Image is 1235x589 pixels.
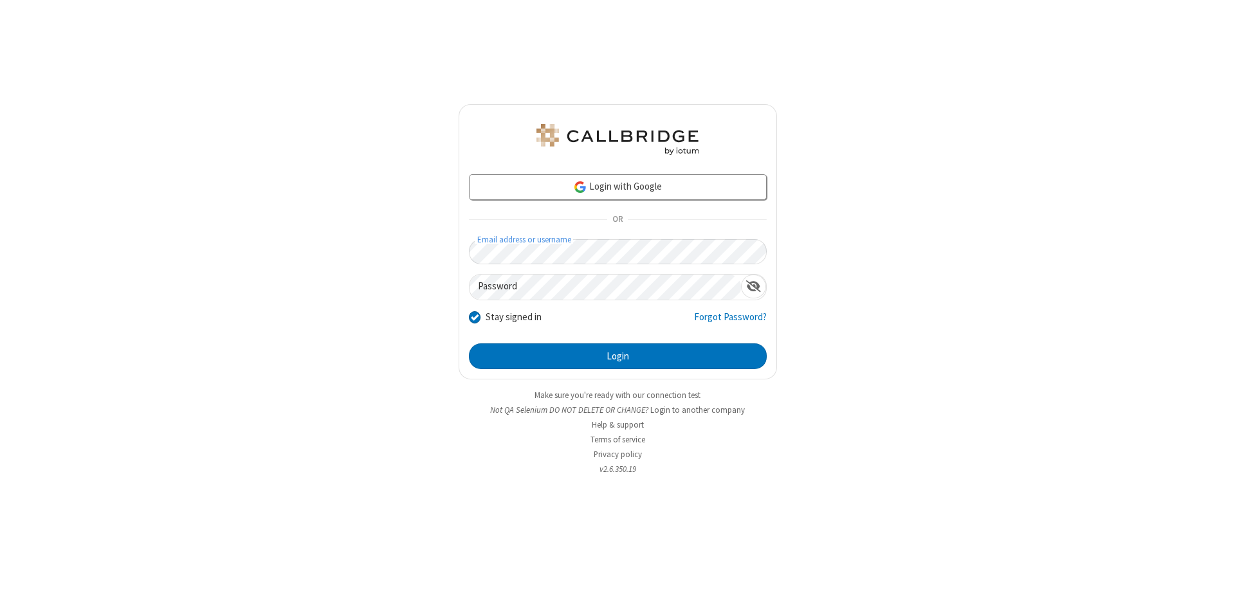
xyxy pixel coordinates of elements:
a: Terms of service [590,434,645,445]
a: Login with Google [469,174,767,200]
input: Email address or username [469,239,767,264]
button: Login [469,343,767,369]
a: Help & support [592,419,644,430]
button: Login to another company [650,404,745,416]
label: Stay signed in [486,310,542,325]
img: QA Selenium DO NOT DELETE OR CHANGE [534,124,701,155]
a: Forgot Password? [694,310,767,334]
a: Privacy policy [594,449,642,460]
span: OR [607,211,628,229]
li: v2.6.350.19 [459,463,777,475]
div: Show password [741,275,766,298]
input: Password [470,275,741,300]
a: Make sure you're ready with our connection test [535,390,700,401]
img: google-icon.png [573,180,587,194]
li: Not QA Selenium DO NOT DELETE OR CHANGE? [459,404,777,416]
